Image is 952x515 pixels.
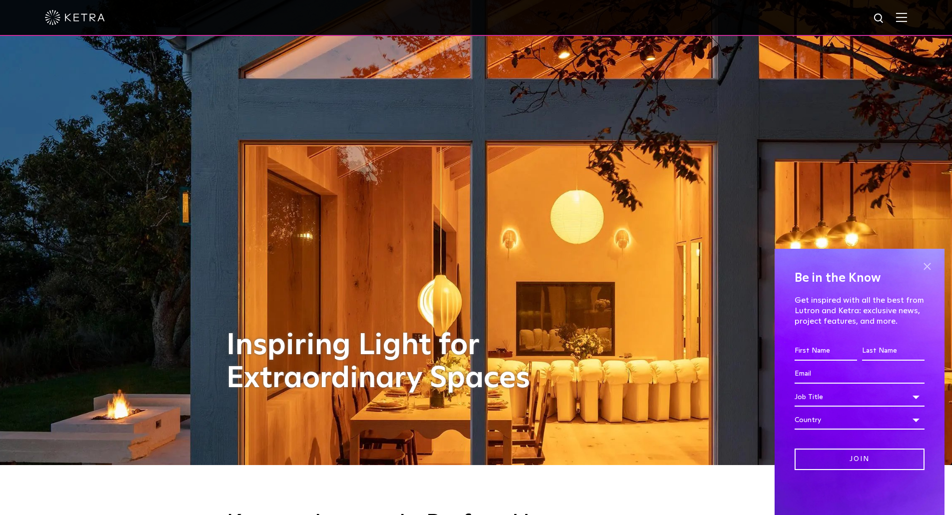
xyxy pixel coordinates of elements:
[896,12,907,22] img: Hamburger%20Nav.svg
[226,329,551,395] h1: Inspiring Light for Extraordinary Spaces
[873,12,886,25] img: search icon
[795,295,925,326] p: Get inspired with all the best from Lutron and Ketra: exclusive news, project features, and more.
[795,269,925,288] h4: Be in the Know
[45,10,105,25] img: ketra-logo-2019-white
[795,365,925,384] input: Email
[795,388,925,407] div: Job Title
[795,342,857,361] input: First Name
[795,411,925,430] div: Country
[795,449,925,470] input: Join
[862,342,925,361] input: Last Name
